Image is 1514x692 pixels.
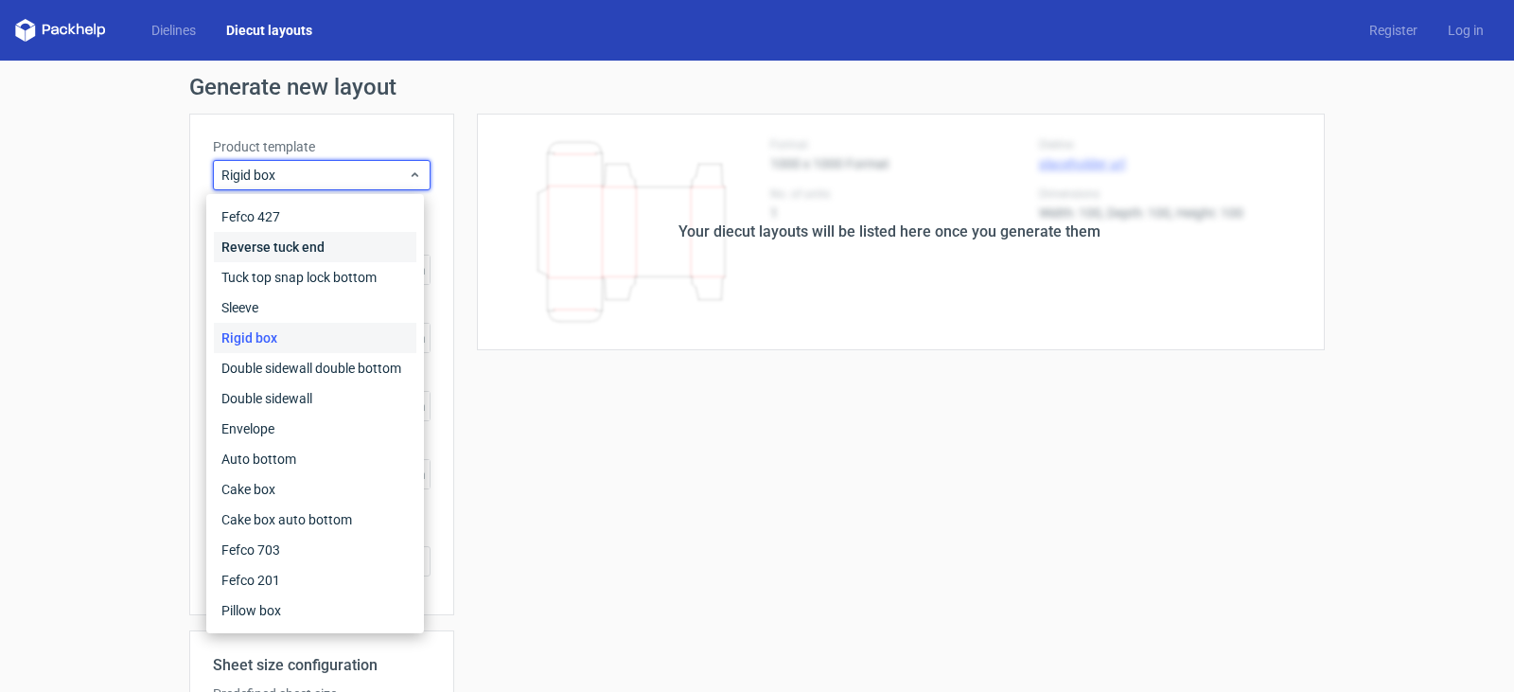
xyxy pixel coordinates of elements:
div: Rigid box [214,323,416,353]
div: Double sidewall [214,383,416,414]
div: Double sidewall double bottom [214,353,416,383]
a: Register [1354,21,1433,40]
h1: Generate new layout [189,76,1325,98]
div: Reverse tuck end [214,232,416,262]
h2: Sheet size configuration [213,654,431,677]
label: Product template [213,137,431,156]
div: Tuck top snap lock bottom [214,262,416,293]
div: Fefco 201 [214,565,416,595]
div: Auto bottom [214,444,416,474]
a: Dielines [136,21,211,40]
a: Log in [1433,21,1499,40]
a: Diecut layouts [211,21,327,40]
div: Cake box auto bottom [214,505,416,535]
span: Rigid box [221,166,408,185]
div: Pillow box [214,595,416,626]
div: Envelope [214,414,416,444]
div: Sleeve [214,293,416,323]
div: Cake box [214,474,416,505]
div: Fefco 703 [214,535,416,565]
div: Fefco 427 [214,202,416,232]
div: Your diecut layouts will be listed here once you generate them [678,221,1100,243]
